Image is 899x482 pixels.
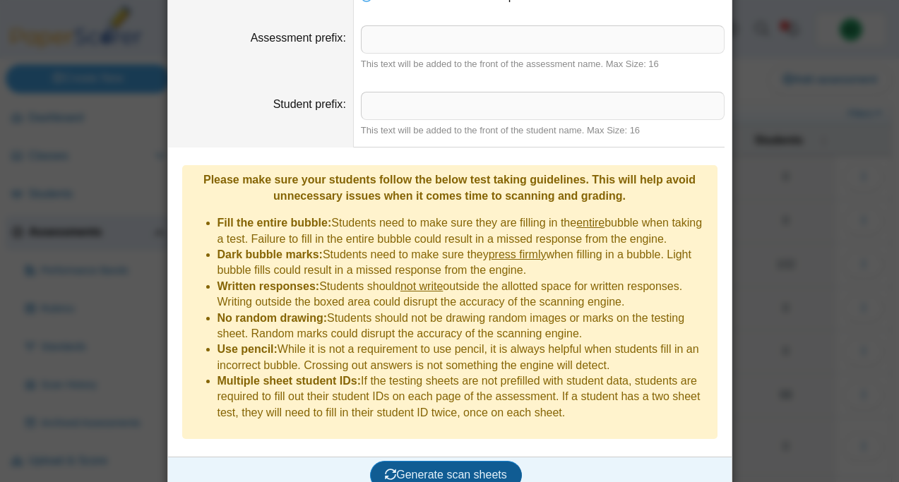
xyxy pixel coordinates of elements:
li: Students should outside the allotted space for written responses. Writing outside the boxed area ... [218,279,710,311]
b: Written responses: [218,280,320,292]
li: Students need to make sure they are filling in the bubble when taking a test. Failure to fill in ... [218,215,710,247]
u: press firmly [489,248,547,260]
li: Students should not be drawing random images or marks on the testing sheet. Random marks could di... [218,311,710,342]
u: entire [576,217,605,229]
div: This text will be added to the front of the student name. Max Size: 16 [361,124,725,137]
li: Students need to make sure they when filling in a bubble. Light bubble fills could result in a mi... [218,247,710,279]
b: Fill the entire bubble: [218,217,332,229]
label: Student prefix [273,98,346,110]
div: This text will be added to the front of the assessment name. Max Size: 16 [361,58,725,71]
b: Please make sure your students follow the below test taking guidelines. This will help avoid unne... [203,174,696,201]
b: Use pencil: [218,343,278,355]
span: Generate scan sheets [385,469,507,481]
li: If the testing sheets are not prefilled with student data, students are required to fill out thei... [218,373,710,421]
b: Multiple sheet student IDs: [218,375,362,387]
li: While it is not a requirement to use pencil, it is always helpful when students fill in an incorr... [218,342,710,373]
label: Assessment prefix [251,32,346,44]
b: Dark bubble marks: [218,248,323,260]
u: not write [400,280,443,292]
b: No random drawing: [218,312,328,324]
